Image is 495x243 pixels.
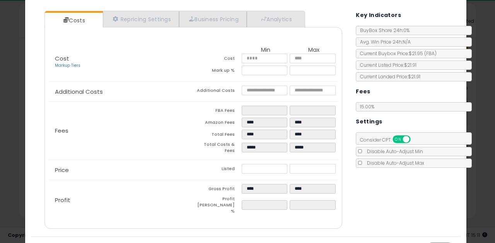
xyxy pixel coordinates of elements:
span: Current Buybox Price: [356,50,437,57]
span: Current Listed Price: $21.91 [356,62,416,68]
span: BuyBox Share 24h: 0% [356,27,410,34]
td: Profit [PERSON_NAME] % [193,196,242,216]
h5: Key Indicators [356,10,401,20]
span: Disable Auto-Adjust Min [363,148,423,155]
h5: Settings [356,117,382,127]
span: Avg. Win Price 24h: N/A [356,39,411,45]
span: Current Landed Price: $21.91 [356,73,420,80]
a: Repricing Settings [103,11,179,27]
th: Min [242,47,290,54]
a: Costs [45,13,102,28]
td: Amazon Fees [193,118,242,130]
a: Business Pricing [179,11,247,27]
td: Cost [193,54,242,66]
span: Consider CPT: [356,137,421,143]
td: Mark up % [193,66,242,78]
td: Additional Costs [193,86,242,98]
span: OFF [410,136,422,143]
h5: Fees [356,87,370,96]
td: Total Costs & Fees [193,142,242,156]
span: 15.00 % [360,103,374,110]
td: Gross Profit [193,184,242,196]
p: Price [49,167,193,173]
span: ON [393,136,403,143]
td: Total Fees [193,130,242,142]
p: Additional Costs [49,89,193,95]
p: Cost [49,56,193,69]
p: Fees [49,128,193,134]
span: ( FBA ) [424,50,437,57]
td: Listed [193,164,242,176]
a: Markup Tiers [55,62,80,68]
span: Disable Auto-Adjust Max [363,160,424,166]
a: Analytics [247,11,304,27]
p: Profit [49,197,193,203]
th: Max [290,47,338,54]
span: $21.95 [409,50,437,57]
td: FBA Fees [193,106,242,118]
